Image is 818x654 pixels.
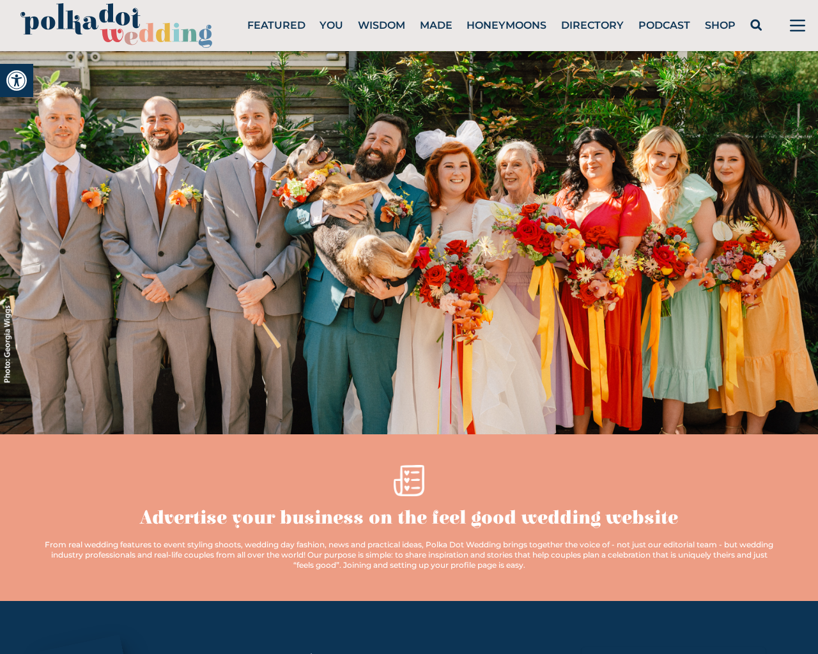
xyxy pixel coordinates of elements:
a: Wisdom [358,19,405,31]
a: Directory [561,19,624,31]
h1: Advertise your business on the feel good wedding website [140,506,678,529]
a: You [320,19,343,31]
a: Made [420,19,452,31]
img: PolkaDotWedding.svg [20,3,212,49]
a: Featured [247,19,305,31]
a: Shop [705,19,736,31]
a: Honeymoons [467,19,546,31]
a: Podcast [638,19,690,31]
div: From real wedding features to event styling shoots, wedding day fashion, news and practical ideas... [41,540,777,570]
